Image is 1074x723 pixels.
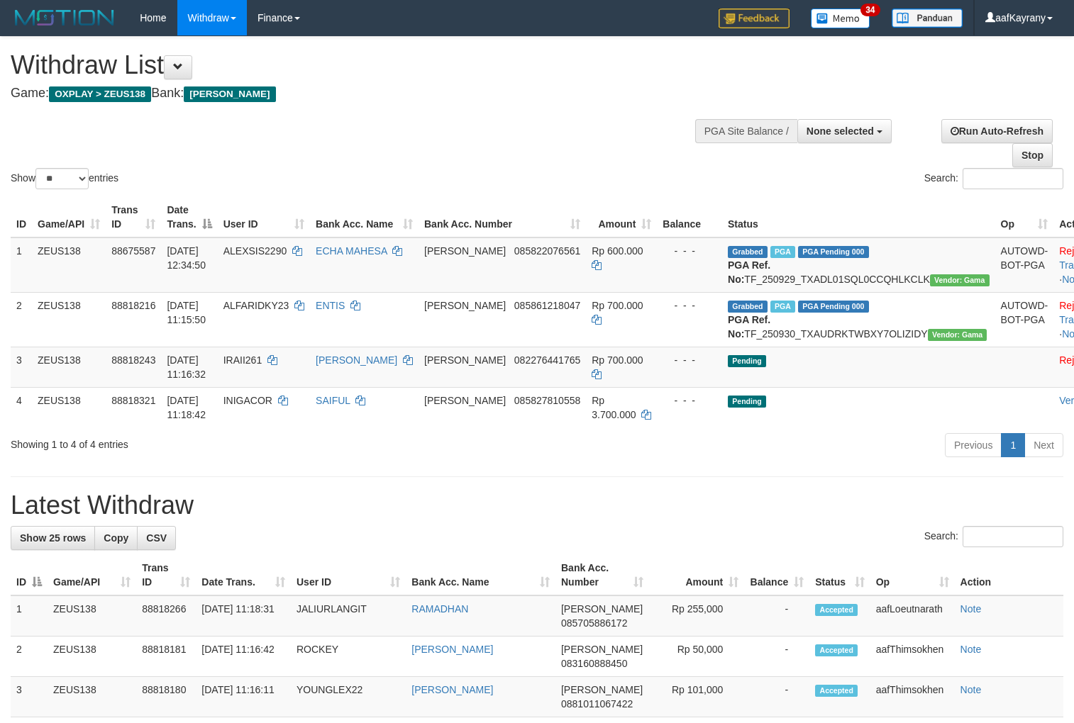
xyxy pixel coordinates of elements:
[316,395,350,406] a: SAIFUL
[32,387,106,427] td: ZEUS138
[649,637,744,677] td: Rp 50,000
[592,395,636,420] span: Rp 3.700.000
[728,246,768,258] span: Grabbed
[316,354,397,366] a: [PERSON_NAME]
[924,168,1063,189] label: Search:
[32,197,106,237] th: Game/API: activate to sort column ascending
[316,245,387,257] a: ECHA MAHESA
[136,637,196,677] td: 88818181
[167,245,206,271] span: [DATE] 12:34:50
[770,246,795,258] span: Marked by aafpengsreynich
[561,617,627,629] span: Copy 085705886172 to clipboard
[11,168,118,189] label: Show entries
[1001,433,1025,457] a: 1
[960,603,982,615] a: Note
[11,292,32,347] td: 2
[291,677,406,717] td: YOUNGLEX22
[963,168,1063,189] input: Search:
[11,387,32,427] td: 4
[561,658,627,669] span: Copy 083160888450 to clipboard
[32,347,106,387] td: ZEUS138
[48,677,136,717] td: ZEUS138
[722,237,995,293] td: TF_250929_TXADL01SQL0CCQHLKCLK
[223,245,287,257] span: ALEXSIS2290
[555,555,649,595] th: Bank Acc. Number: activate to sort column ascending
[136,555,196,595] th: Trans ID: activate to sort column ascending
[770,301,795,313] span: Marked by aafpengsreynich
[924,526,1063,547] label: Search:
[424,395,506,406] span: [PERSON_NAME]
[196,637,291,677] td: [DATE] 11:16:42
[960,644,982,655] a: Note
[797,119,892,143] button: None selected
[1024,433,1063,457] a: Next
[196,595,291,637] td: [DATE] 11:18:31
[995,197,1054,237] th: Op: activate to sort column ascending
[11,86,702,101] h4: Game: Bank:
[11,491,1063,520] h1: Latest Withdraw
[870,677,955,717] td: aafThimsokhen
[111,395,155,406] span: 88818321
[291,637,406,677] td: ROCKEY
[411,684,493,695] a: [PERSON_NAME]
[223,354,262,366] span: IRAII261
[815,604,858,616] span: Accepted
[695,119,797,143] div: PGA Site Balance /
[94,526,138,550] a: Copy
[218,197,310,237] th: User ID: activate to sort column ascending
[167,395,206,420] span: [DATE] 11:18:42
[995,237,1054,293] td: AUTOWD-BOT-PGA
[728,355,766,367] span: Pending
[809,555,870,595] th: Status: activate to sort column ascending
[663,244,716,258] div: - - -
[815,644,858,656] span: Accepted
[411,603,468,615] a: RAMADHAN
[11,432,437,452] div: Showing 1 to 4 of 4 entries
[870,555,955,595] th: Op: activate to sort column ascending
[649,555,744,595] th: Amount: activate to sort column ascending
[161,197,217,237] th: Date Trans.: activate to sort column descending
[316,300,345,311] a: ENTIS
[514,300,580,311] span: Copy 085861218047 to clipboard
[663,393,716,408] div: - - -
[945,433,1002,457] a: Previous
[744,637,809,677] td: -
[136,677,196,717] td: 88818180
[137,526,176,550] a: CSV
[291,595,406,637] td: JALIURLANGIT
[561,684,643,695] span: [PERSON_NAME]
[291,555,406,595] th: User ID: activate to sort column ascending
[11,595,48,637] td: 1
[860,4,880,16] span: 34
[592,354,643,366] span: Rp 700.000
[1012,143,1053,167] a: Stop
[11,237,32,293] td: 1
[586,197,657,237] th: Amount: activate to sort column ascending
[963,526,1063,547] input: Search:
[649,595,744,637] td: Rp 255,000
[406,555,555,595] th: Bank Acc. Name: activate to sort column ascending
[649,677,744,717] td: Rp 101,000
[111,354,155,366] span: 88818243
[11,526,95,550] a: Show 25 rows
[870,637,955,677] td: aafThimsokhen
[663,298,716,313] div: - - -
[111,300,155,311] span: 88818216
[728,314,770,340] b: PGA Ref. No:
[136,595,196,637] td: 88818266
[514,395,580,406] span: Copy 085827810558 to clipboard
[11,197,32,237] th: ID
[11,677,48,717] td: 3
[106,197,161,237] th: Trans ID: activate to sort column ascending
[196,555,291,595] th: Date Trans.: activate to sort column ascending
[11,7,118,28] img: MOTION_logo.png
[11,347,32,387] td: 3
[310,197,419,237] th: Bank Acc. Name: activate to sort column ascending
[892,9,963,28] img: panduan.png
[928,329,987,341] span: Vendor URL: https://trx31.1velocity.biz
[561,698,633,710] span: Copy 0881011067422 to clipboard
[11,51,702,79] h1: Withdraw List
[815,685,858,697] span: Accepted
[744,677,809,717] td: -
[111,245,155,257] span: 88675587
